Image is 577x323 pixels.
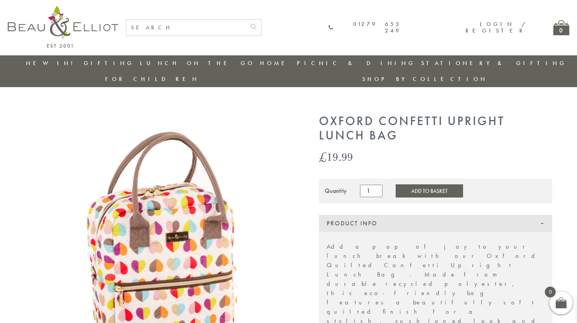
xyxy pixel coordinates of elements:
[421,59,567,67] a: Stationery & Gifting
[260,59,291,67] a: Home
[328,21,401,34] a: 01279 653 249
[553,20,569,35] a: 0
[84,59,134,67] a: Gifting
[297,59,415,67] a: Picnic & Dining
[396,184,463,198] button: Add to Basket
[319,149,327,165] span: £
[105,75,199,83] a: For Children
[26,59,78,67] a: New in!
[319,215,552,232] div: Product Info
[319,114,552,143] h1: Oxford Confetti Upright Lunch Bag
[465,20,526,34] a: Login / Register
[545,287,556,297] span: 0
[362,75,487,83] a: Shop by collection
[126,20,246,36] input: SEARCH
[8,6,118,48] img: logo
[360,185,382,197] input: Product quantity
[325,187,347,194] div: Quantity
[319,149,353,165] bdi: 19.99
[140,59,255,67] a: Lunch On The Go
